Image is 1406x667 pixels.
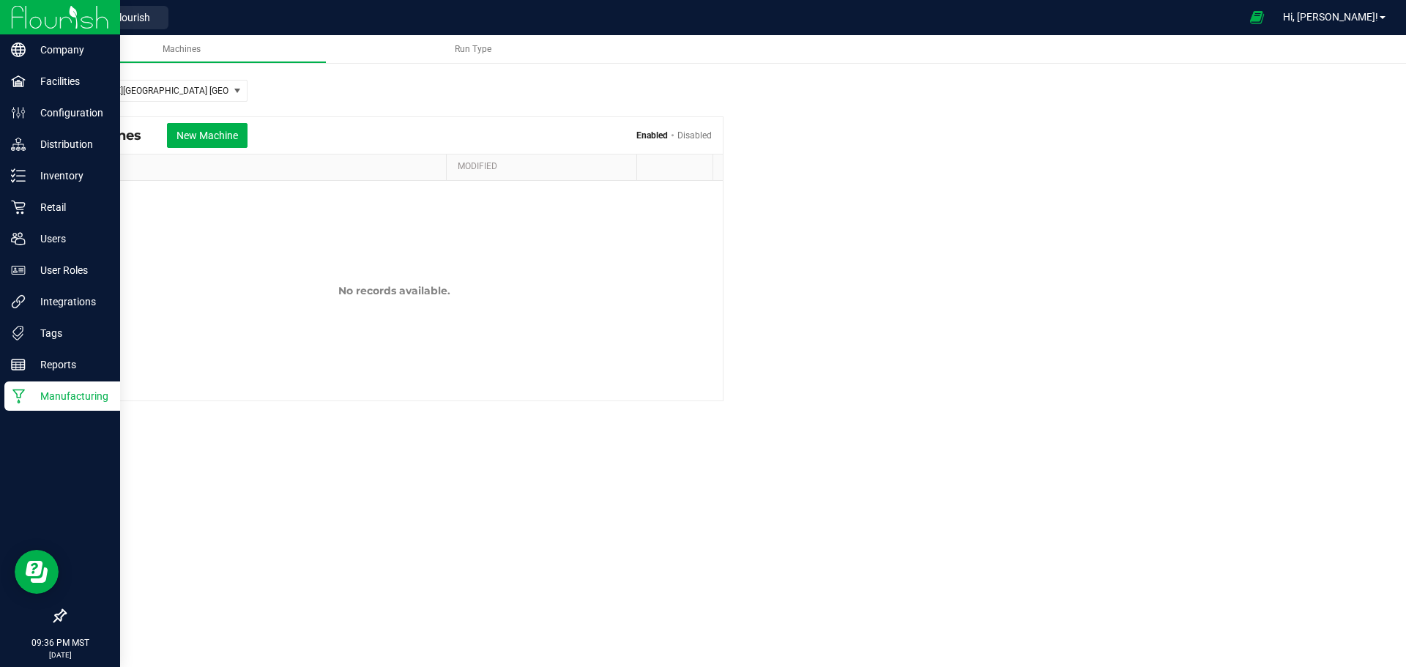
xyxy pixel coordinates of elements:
p: Distribution [26,135,114,153]
span: Hi, [PERSON_NAME]! [1283,11,1378,23]
p: User Roles [26,261,114,279]
span: Machines [163,44,201,54]
p: Integrations [26,293,114,310]
inline-svg: Inventory [11,168,26,183]
p: Reports [26,356,114,373]
span: Open Ecommerce Menu [1241,3,1273,31]
inline-svg: Tags [11,326,26,340]
a: Sortable [648,161,707,173]
p: [DATE] [7,649,114,660]
inline-svg: Users [11,231,26,246]
inline-svg: User Roles [11,263,26,277]
inline-svg: Integrations [11,294,26,309]
p: Tags [26,324,114,342]
iframe: Resource center [15,550,59,594]
a: MODIFIEDSortable [458,161,631,173]
p: Inventory [26,167,114,185]
inline-svg: Company [11,42,26,57]
p: 09:36 PM MST [7,636,114,649]
p: Facilities [26,72,114,90]
td: No records available. [65,181,723,400]
a: Enabled [636,130,668,141]
a: Disabled [677,130,712,141]
inline-svg: Distribution [11,137,26,152]
p: Users [26,230,114,247]
inline-svg: Configuration [11,105,26,120]
inline-svg: Reports [11,357,26,372]
a: NAMESortable [76,161,440,173]
p: Manufacturing [26,387,114,405]
inline-svg: Manufacturing [11,389,26,403]
p: Configuration [26,104,114,122]
p: Retail [26,198,114,216]
span: [US_STATE][GEOGRAPHIC_DATA] [GEOGRAPHIC_DATA] [65,81,228,101]
button: New Machine [167,123,248,148]
inline-svg: Facilities [11,74,26,89]
p: Company [26,41,114,59]
span: Run Type [455,44,491,54]
inline-svg: Retail [11,200,26,215]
